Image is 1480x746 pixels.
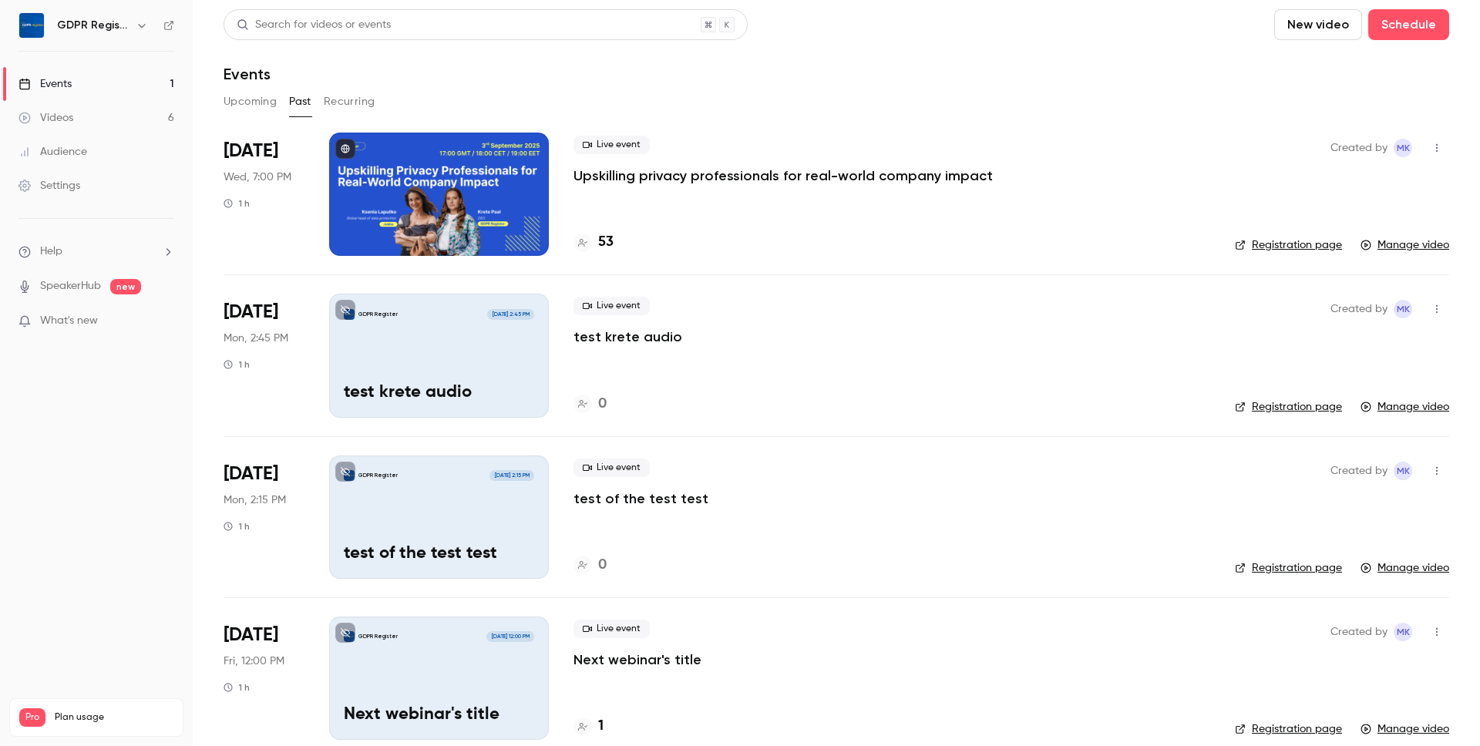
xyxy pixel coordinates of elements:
h1: Events [224,65,271,83]
span: Created by [1330,623,1387,641]
p: test of the test test [344,544,534,564]
span: Created by [1330,462,1387,480]
img: GDPR Register [19,13,44,38]
iframe: Noticeable Trigger [156,314,174,328]
a: 0 [573,394,607,415]
span: MK [1397,462,1410,480]
button: Upcoming [224,89,277,114]
div: 1 h [224,197,250,210]
a: Registration page [1235,237,1342,253]
div: Events [18,76,72,92]
span: Mon, 2:45 PM [224,331,288,346]
a: 1 [573,716,604,737]
div: 1 h [224,358,250,371]
a: Manage video [1361,721,1449,737]
a: Next webinar's title [573,650,701,669]
div: Videos [18,110,73,126]
h4: 1 [598,716,604,737]
a: Manage video [1361,237,1449,253]
span: [DATE] 2:15 PM [489,470,533,481]
a: test of the test test [573,489,708,508]
div: Audience [18,144,87,160]
div: Aug 25 Mon, 2:15 PM (Europe/Tallinn) [224,455,304,579]
span: Wed, 7:00 PM [224,170,291,185]
span: Live event [573,297,650,315]
span: What's new [40,313,98,329]
span: Created by [1330,300,1387,318]
a: Manage video [1361,399,1449,415]
a: test krete audioGDPR Register[DATE] 2:45 PMtest krete audio [329,294,549,417]
a: Registration page [1235,399,1342,415]
button: Past [289,89,311,114]
a: test krete audio [573,328,682,346]
span: Marit Kesa [1394,623,1412,641]
a: Upskilling privacy professionals for real-world company impact [573,166,993,185]
p: GDPR Register [358,633,398,640]
span: Created by [1330,139,1387,157]
span: [DATE] [224,139,278,163]
button: Recurring [324,89,375,114]
a: Registration page [1235,721,1342,737]
h4: 53 [598,232,614,253]
div: Search for videos or events [237,17,391,33]
h6: GDPR Register [57,18,129,33]
span: MK [1397,623,1410,641]
span: Help [40,244,62,260]
li: help-dropdown-opener [18,244,174,260]
p: Next webinar's title [344,705,534,725]
div: 1 h [224,520,250,533]
div: Sep 3 Wed, 7:00 PM (Europe/Tallinn) [224,133,304,256]
a: test of the test testGDPR Register[DATE] 2:15 PMtest of the test test [329,455,549,579]
span: new [110,279,141,294]
div: Aug 25 Mon, 2:45 PM (Europe/Tallinn) [224,294,304,417]
p: GDPR Register [358,311,398,318]
span: MK [1397,300,1410,318]
div: Settings [18,178,80,193]
span: MK [1397,139,1410,157]
a: 0 [573,555,607,576]
span: [DATE] [224,462,278,486]
p: test krete audio [344,383,534,403]
span: Marit Kesa [1394,300,1412,318]
span: Live event [573,459,650,477]
span: Pro [19,708,45,727]
a: SpeakerHub [40,278,101,294]
span: Fri, 12:00 PM [224,654,284,669]
span: Plan usage [55,711,173,724]
span: Marit Kesa [1394,139,1412,157]
span: [DATE] 2:45 PM [487,309,533,320]
h4: 0 [598,555,607,576]
a: 53 [573,232,614,253]
span: Live event [573,136,650,154]
button: Schedule [1368,9,1449,40]
span: [DATE] [224,623,278,647]
div: 1 h [224,681,250,694]
a: Manage video [1361,560,1449,576]
span: Marit Kesa [1394,462,1412,480]
h4: 0 [598,394,607,415]
span: [DATE] 12:00 PM [486,631,533,642]
span: Live event [573,620,650,638]
p: GDPR Register [358,472,398,479]
button: New video [1274,9,1362,40]
a: Registration page [1235,560,1342,576]
div: Aug 1 Fri, 12:00 PM (Europe/Tallinn) [224,617,304,740]
span: Mon, 2:15 PM [224,492,286,508]
span: [DATE] [224,300,278,324]
a: Next webinar's titleGDPR Register[DATE] 12:00 PMNext webinar's title [329,617,549,740]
